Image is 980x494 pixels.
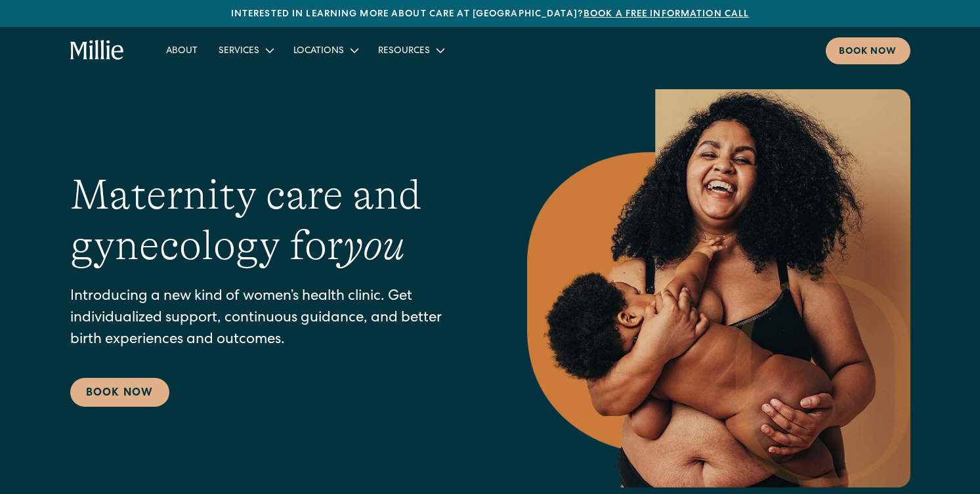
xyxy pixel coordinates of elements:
[293,45,344,58] div: Locations
[826,37,910,64] a: Book now
[584,10,749,19] a: Book a free information call
[343,222,405,269] em: you
[527,89,910,487] img: Smiling mother with her baby in arms, celebrating body positivity and the nurturing bond of postp...
[70,287,475,352] p: Introducing a new kind of women’s health clinic. Get individualized support, continuous guidance,...
[70,378,169,407] a: Book Now
[208,39,283,61] div: Services
[378,45,430,58] div: Resources
[156,39,208,61] a: About
[70,40,125,61] a: home
[283,39,368,61] div: Locations
[70,170,475,271] h1: Maternity care and gynecology for
[839,45,897,59] div: Book now
[368,39,454,61] div: Resources
[219,45,259,58] div: Services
